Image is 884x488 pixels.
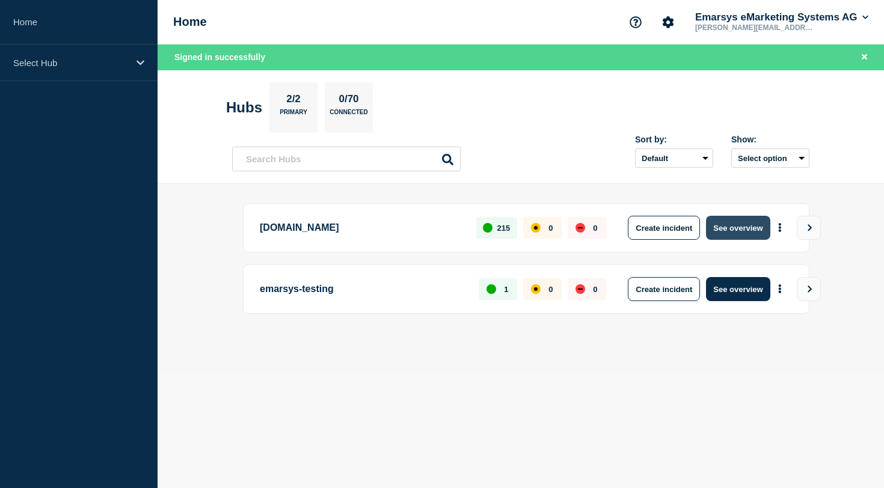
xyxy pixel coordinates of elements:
button: Close banner [857,50,872,64]
p: 2/2 [282,93,305,109]
p: [PERSON_NAME][EMAIL_ADDRESS][PERSON_NAME][DOMAIN_NAME] [693,23,818,32]
div: down [576,284,585,294]
button: Create incident [628,216,700,240]
p: 0 [593,285,597,294]
button: Create incident [628,277,700,301]
p: Select Hub [13,58,129,68]
button: Select option [731,148,809,168]
div: down [576,223,585,233]
p: 0 [548,224,553,233]
h2: Hubs [226,99,262,116]
p: 215 [497,224,511,233]
button: Account settings [655,10,681,35]
div: Show: [731,135,809,144]
p: Primary [280,109,307,121]
button: Emarsys eMarketing Systems AG [693,11,871,23]
p: 1 [504,285,508,294]
div: up [483,223,493,233]
button: See overview [706,216,770,240]
input: Search Hubs [232,147,461,171]
div: Sort by: [635,135,713,144]
button: More actions [772,278,788,300]
div: affected [531,284,541,294]
p: [DOMAIN_NAME] [260,216,462,240]
span: Signed in successfully [174,52,265,62]
p: 0 [548,285,553,294]
div: affected [531,223,541,233]
p: 0/70 [334,93,363,109]
p: 0 [593,224,597,233]
button: View [797,216,821,240]
button: See overview [706,277,770,301]
button: View [797,277,821,301]
p: Connected [330,109,367,121]
button: Support [623,10,648,35]
select: Sort by [635,148,713,168]
p: emarsys-testing [260,277,465,301]
div: up [487,284,496,294]
h1: Home [173,15,207,29]
button: More actions [772,217,788,239]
